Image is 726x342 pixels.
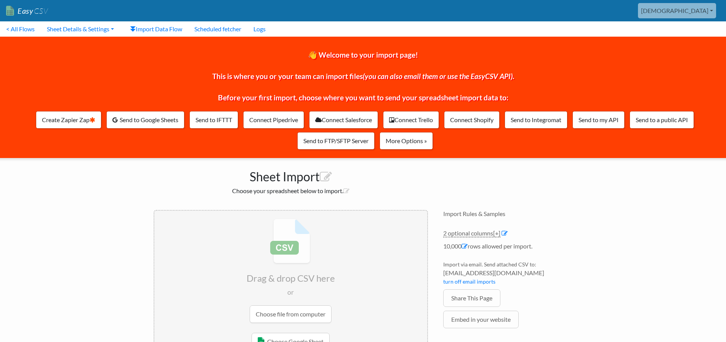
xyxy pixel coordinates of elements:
a: More Options » [380,132,433,150]
a: Share This Page [443,289,500,307]
a: EasyCSV [6,3,48,19]
a: Send to my API [572,111,625,129]
a: Connect Shopify [444,111,500,129]
span: [EMAIL_ADDRESS][DOMAIN_NAME] [443,268,573,277]
a: Connect Salesforce [309,111,378,129]
h2: Choose your spreadsheet below to import. [154,187,428,194]
a: [DEMOGRAPHIC_DATA] [638,3,716,18]
a: Send to Google Sheets [106,111,184,129]
i: (you can also email them or use the EasyCSV API) [363,72,513,81]
span: [+] [493,229,500,237]
li: Import via email. Send attached CSV to: [443,260,573,289]
span: CSV [33,6,48,16]
a: Embed in your website [443,311,519,328]
a: Sheet Details & Settings [41,21,120,37]
a: 2 optional columns[+] [443,229,500,237]
a: Logs [247,21,272,37]
li: 10,000 rows allowed per import. [443,242,573,255]
a: Import Data Flow [124,21,188,37]
h1: Sheet Import [154,166,428,184]
a: Send to a public API [630,111,694,129]
a: Connect Trello [383,111,439,129]
a: Connect Pipedrive [243,111,304,129]
a: Scheduled fetcher [188,21,247,37]
a: Send to IFTTT [189,111,238,129]
h4: Import Rules & Samples [443,210,573,217]
a: Create Zapier Zap [36,111,101,129]
span: 👋 Welcome to your import page! This is where you or your team can import files . Before your firs... [212,50,514,102]
a: Send to FTP/SFTP Server [297,132,375,150]
a: Send to Integromat [505,111,567,129]
a: turn off email imports [443,278,495,285]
